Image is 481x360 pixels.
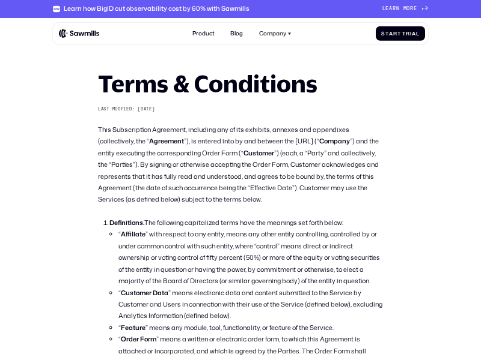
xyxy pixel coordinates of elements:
[382,6,386,12] span: L
[98,124,383,205] p: This Subscription Agreement, including any of its exhibits, annexes and appendixes (collectively,...
[403,6,407,12] span: m
[402,31,406,37] span: T
[121,229,146,238] strong: Affiliate
[389,6,393,12] span: a
[397,31,401,37] span: t
[319,136,350,145] strong: Company
[118,228,383,286] li: “ ” with respect to any entity, means any other entity controlling, controlled by or under common...
[393,6,396,12] span: r
[118,322,383,333] li: “ ” means any module, tool, functionality, or feature of the Service.
[121,334,156,343] strong: Order Form
[376,26,425,41] a: StartTrial
[406,31,410,37] span: r
[109,218,144,227] strong: Definitions.
[385,31,389,37] span: t
[416,31,420,37] span: l
[149,136,184,145] strong: Agreement
[254,26,296,41] div: Company
[121,323,146,332] strong: Feature
[118,287,383,322] li: “ ” means electronic data and content submitted to the Service by Customer and Users in connectio...
[259,30,286,37] div: Company
[244,148,274,157] strong: Customer
[64,5,250,13] div: Learn how BigID cut observability cost by 60% with Sawmills
[393,31,397,37] span: r
[406,6,410,12] span: o
[98,72,383,95] h1: Terms & Conditions
[410,31,412,37] span: i
[121,288,168,297] strong: Customer Data
[381,31,385,37] span: S
[410,6,414,12] span: r
[188,26,219,41] a: Product
[98,107,383,112] h6: LAST MODFIED: [DATE]
[414,6,417,12] span: e
[226,26,247,41] a: Blog
[412,31,416,37] span: a
[382,6,428,12] a: Learnmore
[385,6,389,12] span: e
[396,6,400,12] span: n
[389,31,393,37] span: a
